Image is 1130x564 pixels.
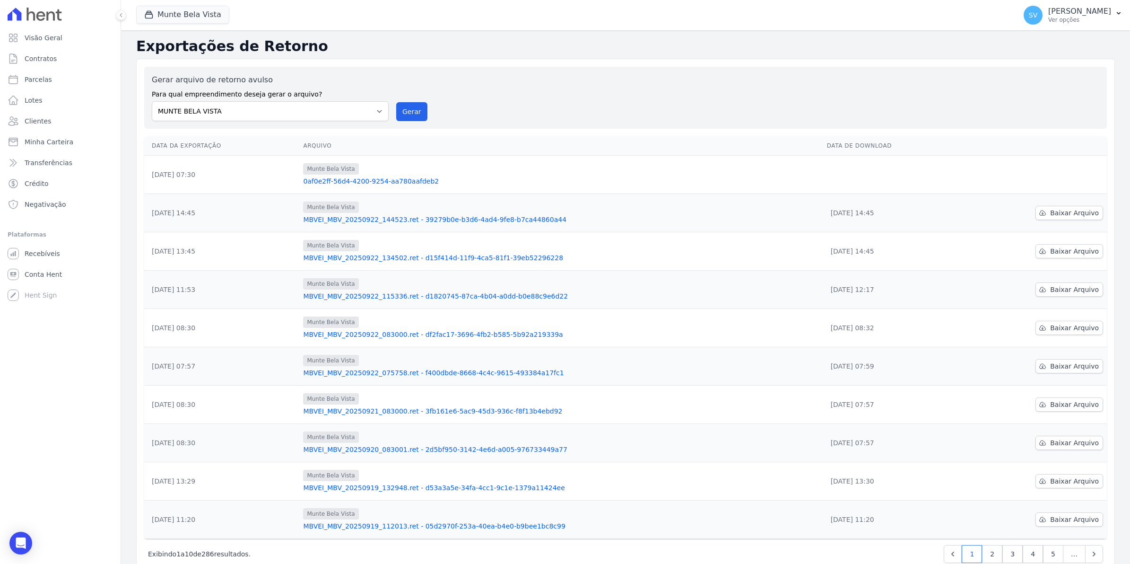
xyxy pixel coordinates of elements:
[25,137,73,147] span: Minha Carteira
[4,132,117,151] a: Minha Carteira
[303,406,819,416] a: MBVEI_MBV_20250921_083000.ret - 3fb161e6-5ac9-45d3-936c-f8f13b4ebd92
[303,508,358,520] span: Munte Bela Vista
[303,278,358,290] span: Munte Bela Vista
[303,470,358,481] span: Munte Bela Vista
[4,174,117,193] a: Crédito
[144,271,299,309] td: [DATE] 11:53
[25,200,66,209] span: Negativação
[962,545,982,563] a: 1
[303,393,358,405] span: Munte Bela Vista
[823,424,963,462] td: [DATE] 07:57
[1050,323,1099,333] span: Baixar Arquivo
[4,244,117,263] a: Recebíveis
[25,270,62,279] span: Conta Hent
[1035,474,1103,488] a: Baixar Arquivo
[823,501,963,539] td: [DATE] 11:20
[4,49,117,68] a: Contratos
[25,33,62,43] span: Visão Geral
[9,532,32,555] div: Open Intercom Messenger
[1085,545,1103,563] a: Next
[1048,7,1111,16] p: [PERSON_NAME]
[1035,436,1103,450] a: Baixar Arquivo
[1048,16,1111,24] p: Ver opções
[823,462,963,501] td: [DATE] 13:30
[25,96,43,105] span: Lotes
[25,179,49,188] span: Crédito
[25,158,72,167] span: Transferências
[1035,282,1103,297] a: Baixar Arquivo
[148,549,251,559] p: Exibindo a de resultados.
[144,462,299,501] td: [DATE] 13:29
[303,330,819,339] a: MBVEI_MBV_20250922_083000.ret - df2fac17-3696-4fb2-b585-5b92a219339a
[823,271,963,309] td: [DATE] 12:17
[152,86,389,99] label: Para qual empreendimento deseja gerar o arquivo?
[823,309,963,347] td: [DATE] 08:32
[303,445,819,454] a: MBVEI_MBV_20250920_083001.ret - 2d5bf950-3142-4e6d-a005-976733449a77
[1035,321,1103,335] a: Baixar Arquivo
[823,386,963,424] td: [DATE] 07:57
[136,38,1115,55] h2: Exportações de Retorno
[303,483,819,493] a: MBVEI_MBV_20250919_132948.ret - d53a3a5e-34fa-4cc1-9c1e-1379a11424ee
[25,249,60,258] span: Recebíveis
[303,202,358,213] span: Munte Bela Vista
[4,70,117,89] a: Parcelas
[152,74,389,86] label: Gerar arquivo de retorno avulso
[1050,515,1099,524] span: Baixar Arquivo
[4,28,117,47] a: Visão Geral
[1063,545,1086,563] span: …
[1035,244,1103,258] a: Baixar Arquivo
[1050,438,1099,448] span: Baixar Arquivo
[303,521,819,531] a: MBVEI_MBV_20250919_112013.ret - 05d2970f-253a-40ea-b4e0-b9bee1bc8c99
[8,229,113,240] div: Plataformas
[144,424,299,462] td: [DATE] 08:30
[25,54,57,63] span: Contratos
[823,136,963,156] th: Data de Download
[176,550,181,558] span: 1
[303,176,819,186] a: 0af0e2ff-56d4-4200-9254-aa780aafdeb2
[303,240,358,251] span: Munte Bela Vista
[303,432,358,443] span: Munte Bela Vista
[1016,2,1130,28] button: SV [PERSON_NAME] Ver opções
[1035,206,1103,220] a: Baixar Arquivo
[144,386,299,424] td: [DATE] 08:30
[144,501,299,539] td: [DATE] 11:20
[1029,12,1037,18] span: SV
[823,232,963,271] td: [DATE] 14:45
[1050,208,1099,218] span: Baixar Arquivo
[144,232,299,271] td: [DATE] 13:45
[823,347,963,386] td: [DATE] 07:59
[1050,247,1099,256] span: Baixar Arquivo
[396,102,427,121] button: Gerar
[944,545,962,563] a: Previous
[4,265,117,284] a: Conta Hent
[4,112,117,131] a: Clientes
[1050,476,1099,486] span: Baixar Arquivo
[303,291,819,301] a: MBVEI_MBV_20250922_115336.ret - d1820745-87ca-4b04-a0dd-b0e88c9e6d22
[1050,361,1099,371] span: Baixar Arquivo
[303,163,358,175] span: Munte Bela Vista
[144,347,299,386] td: [DATE] 07:57
[144,194,299,232] td: [DATE] 14:45
[823,194,963,232] td: [DATE] 14:45
[25,116,51,126] span: Clientes
[185,550,193,558] span: 10
[4,195,117,214] a: Negativação
[1035,397,1103,412] a: Baixar Arquivo
[1002,545,1023,563] a: 3
[1023,545,1043,563] a: 4
[1043,545,1063,563] a: 5
[1035,359,1103,373] a: Baixar Arquivo
[303,215,819,224] a: MBVEI_MBV_20250922_144523.ret - 39279b0e-b3d6-4ad4-9fe8-b7ca44860a44
[144,136,299,156] th: Data da Exportação
[1050,285,1099,294] span: Baixar Arquivo
[299,136,823,156] th: Arquivo
[982,545,1002,563] a: 2
[1050,400,1099,409] span: Baixar Arquivo
[303,368,819,378] a: MBVEI_MBV_20250922_075758.ret - f400dbde-8668-4c4c-9615-493384a17fc1
[303,253,819,263] a: MBVEI_MBV_20250922_134502.ret - d15f414d-11f9-4ca5-81f1-39eb52296228
[136,6,229,24] button: Munte Bela Vista
[144,309,299,347] td: [DATE] 08:30
[25,75,52,84] span: Parcelas
[1035,512,1103,527] a: Baixar Arquivo
[303,355,358,366] span: Munte Bela Vista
